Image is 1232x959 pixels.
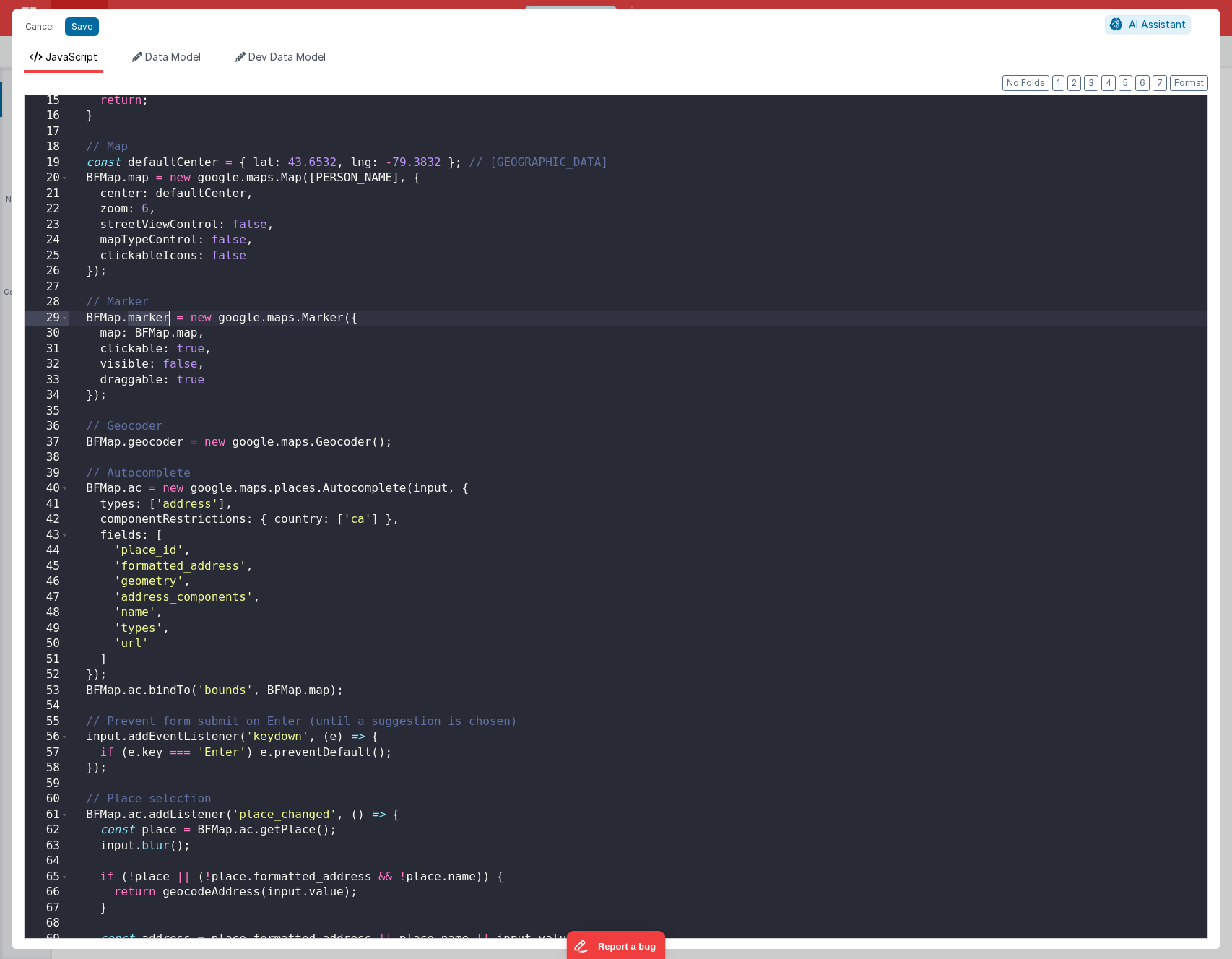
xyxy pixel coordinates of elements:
[25,745,69,761] div: 57
[25,388,69,404] div: 34
[248,51,326,63] span: Dev Data Model
[25,621,69,637] div: 49
[25,326,69,342] div: 30
[1170,75,1208,91] button: Format
[25,435,69,451] div: 37
[25,404,69,420] div: 35
[1119,75,1132,91] button: 5
[25,311,69,326] div: 29
[25,885,69,901] div: 66
[1129,18,1186,30] span: AI Assistant
[45,51,97,63] span: JavaScript
[1101,75,1116,91] button: 4
[25,233,69,248] div: 24
[25,916,69,932] div: 68
[25,932,69,947] div: 69
[25,760,69,776] div: 58
[25,590,69,606] div: 47
[25,636,69,652] div: 50
[25,901,69,916] div: 67
[25,729,69,745] div: 56
[25,295,69,311] div: 28
[25,574,69,590] div: 46
[25,714,69,730] div: 55
[25,139,69,155] div: 18
[65,17,99,36] button: Save
[18,17,61,37] button: Cancel
[25,776,69,792] div: 59
[25,279,69,295] div: 27
[25,512,69,528] div: 42
[25,543,69,559] div: 44
[1153,75,1167,91] button: 7
[25,559,69,575] div: 45
[25,791,69,807] div: 60
[25,108,69,124] div: 16
[25,869,69,885] div: 65
[1067,75,1081,91] button: 2
[25,248,69,264] div: 25
[1105,15,1191,34] button: AI Assistant
[25,823,69,838] div: 62
[25,698,69,714] div: 54
[25,357,69,373] div: 32
[1084,75,1098,91] button: 3
[25,155,69,171] div: 19
[25,186,69,202] div: 21
[1002,75,1049,91] button: No Folds
[25,450,69,466] div: 38
[25,807,69,823] div: 61
[25,466,69,482] div: 39
[1052,75,1064,91] button: 1
[25,683,69,699] div: 53
[25,497,69,513] div: 41
[25,667,69,683] div: 52
[25,481,69,497] div: 40
[25,201,69,217] div: 22
[25,124,69,140] div: 17
[25,854,69,869] div: 64
[25,528,69,544] div: 43
[25,838,69,854] div: 63
[25,373,69,389] div: 33
[25,605,69,621] div: 48
[25,264,69,279] div: 26
[1135,75,1150,91] button: 6
[25,652,69,668] div: 51
[25,217,69,233] div: 23
[25,93,69,109] div: 15
[25,419,69,435] div: 36
[145,51,201,63] span: Data Model
[25,342,69,357] div: 31
[25,170,69,186] div: 20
